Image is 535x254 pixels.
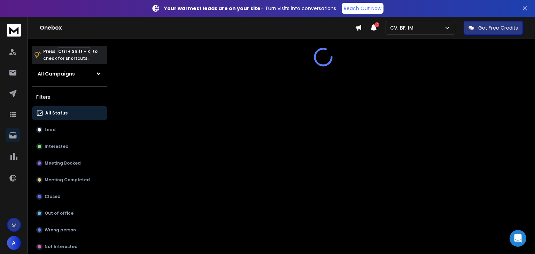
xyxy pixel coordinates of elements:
[32,106,107,120] button: All Status
[32,240,107,254] button: Not Interested
[45,227,76,233] p: Wrong person
[32,206,107,220] button: Out of office
[45,110,68,116] p: All Status
[7,236,21,250] button: A
[164,5,336,12] p: – Turn visits into conversations
[464,21,523,35] button: Get Free Credits
[45,144,69,149] p: Interested
[510,230,526,247] div: Open Intercom Messenger
[374,22,379,27] span: 10
[38,70,75,77] h1: All Campaigns
[344,5,381,12] p: Reach Out Now
[45,160,81,166] p: Meeting Booked
[45,194,61,199] p: Closed
[57,47,91,55] span: Ctrl + Shift + k
[40,24,355,32] h1: Onebox
[7,24,21,37] img: logo
[32,67,107,81] button: All Campaigns
[32,190,107,204] button: Closed
[43,48,98,62] p: Press to check for shortcuts.
[32,140,107,153] button: Interested
[45,211,73,216] p: Out of office
[164,5,261,12] strong: Your warmest leads are on your site
[32,156,107,170] button: Meeting Booked
[478,24,518,31] p: Get Free Credits
[342,3,383,14] a: Reach Out Now
[32,223,107,237] button: Wrong person
[390,24,416,31] p: CV, BF, IM
[32,173,107,187] button: Meeting Completed
[45,127,56,133] p: Lead
[32,123,107,137] button: Lead
[45,177,90,183] p: Meeting Completed
[45,244,78,249] p: Not Interested
[32,92,107,102] h3: Filters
